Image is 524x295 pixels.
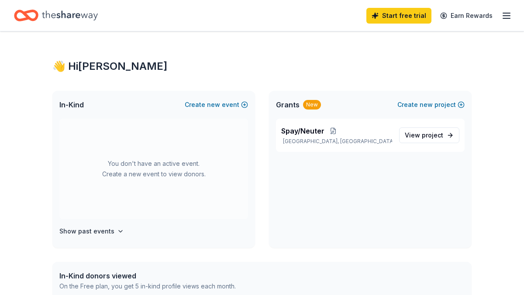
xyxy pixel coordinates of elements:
a: Start free trial [366,8,431,24]
span: project [422,131,443,139]
a: View project [399,127,459,143]
div: In-Kind donors viewed [59,271,236,281]
div: New [303,100,321,110]
h4: Show past events [59,226,114,237]
button: Createnewevent [185,99,248,110]
p: [GEOGRAPHIC_DATA], [GEOGRAPHIC_DATA] [281,138,392,145]
button: Show past events [59,226,124,237]
div: On the Free plan, you get 5 in-kind profile views each month. [59,281,236,292]
button: Createnewproject [397,99,465,110]
div: 👋 Hi [PERSON_NAME] [52,59,472,73]
a: Earn Rewards [435,8,498,24]
span: new [420,99,433,110]
span: new [207,99,220,110]
span: Grants [276,99,300,110]
span: View [405,130,443,141]
span: In-Kind [59,99,84,110]
a: Home [14,5,98,26]
div: You don't have an active event. Create a new event to view donors. [59,119,248,219]
span: Spay/Neuter [281,126,324,136]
